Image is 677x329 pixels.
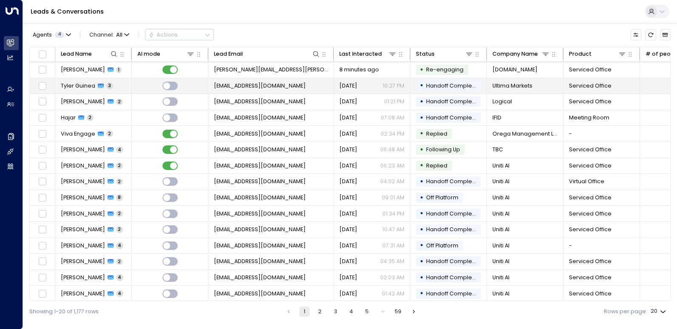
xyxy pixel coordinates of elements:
[214,162,306,170] span: anika@getuniti.com
[61,210,105,218] span: Anika Coutinho
[37,145,47,155] span: Toggle select row
[31,7,104,16] a: Leads & Conversations
[569,194,612,201] span: Serviced Office
[29,308,99,316] div: Showing 1-20 of 1,177 rows
[383,82,404,90] p: 10:27 PM
[214,146,306,153] span: emmag.012025@gmail.com
[362,306,372,317] button: Go to page 5
[106,130,113,137] span: 2
[214,242,306,250] span: anika@getuniti.com
[378,306,388,317] div: …
[37,81,47,91] span: Toggle select row
[61,66,105,74] span: Nick McGorry
[339,290,357,298] span: Dec 09, 2024
[569,210,612,218] span: Serviced Office
[492,98,512,105] span: Logical
[420,255,424,268] div: •
[420,175,424,188] div: •
[106,82,113,89] span: 3
[61,114,76,122] span: Hajar
[37,289,47,298] span: Toggle select row
[214,210,306,218] span: anika@getuniti.com
[381,114,404,122] p: 07:08 AM
[116,210,123,217] span: 2
[339,49,382,59] div: Last Interacted
[116,32,122,38] span: All
[145,29,214,40] div: Button group with a nested menu
[37,113,47,123] span: Toggle select row
[426,98,481,105] span: Handoff Completed
[37,273,47,283] span: Toggle select row
[61,258,105,265] span: Anika Coutinho
[604,308,647,316] label: Rows per page:
[116,226,123,233] span: 2
[61,98,105,105] span: Lee Hopkin
[214,66,328,74] span: nick.mcgorry@scpdesign.co.uk
[563,126,640,142] td: -
[569,274,612,281] span: Serviced Office
[492,210,509,218] span: Uniti AI
[86,29,132,40] button: Channel:All
[148,31,178,38] div: Actions
[37,97,47,107] span: Toggle select row
[214,194,306,201] span: anika@getuniti.com
[569,162,612,170] span: Serviced Office
[61,178,105,185] span: Anika Coutinho
[214,49,321,59] div: Lead Email
[569,146,612,153] span: Serviced Office
[37,49,47,59] span: Toggle select all
[29,29,74,40] button: Agents4
[420,143,424,156] div: •
[37,65,47,75] span: Toggle select row
[492,66,538,74] span: scpdesign.co.uk
[214,290,306,298] span: anika@getuniti.com
[426,82,481,89] span: Handoff Completed
[382,210,404,218] p: 01:34 PM
[569,66,612,74] span: Serviced Office
[116,242,123,249] span: 4
[214,114,306,122] span: Hajar.s.alkuhtany@gmail.com
[214,274,306,281] span: anika@getuniti.com
[37,257,47,267] span: Toggle select row
[61,146,105,153] span: Emma G
[214,258,306,265] span: anika@getuniti.com
[569,98,612,105] span: Serviced Office
[315,306,325,317] button: Go to page 2
[420,63,424,77] div: •
[569,178,604,185] span: Virtual Office
[492,49,538,59] div: Company Name
[61,194,105,201] span: Anika Coutinho
[492,226,509,233] span: Uniti AI
[569,49,627,59] div: Product
[55,32,64,38] span: 4
[116,194,123,201] span: 8
[214,49,243,59] div: Lead Email
[492,49,550,59] div: Company Name
[660,29,671,40] button: Archived Leads
[569,258,612,265] span: Serviced Office
[426,130,447,137] span: Replied
[420,287,424,300] div: •
[492,114,501,122] span: IFID
[116,147,123,153] span: 4
[330,306,341,317] button: Go to page 3
[116,67,122,73] span: 1
[492,258,509,265] span: Uniti AI
[569,82,612,90] span: Serviced Office
[492,130,558,138] span: Orega Management Ltd
[416,49,474,59] div: Status
[116,258,123,265] span: 2
[214,98,306,105] span: lhopkin26@gmail.com
[569,226,612,233] span: Serviced Office
[426,114,481,121] span: Handoff Completed
[492,162,509,170] span: Uniti AI
[214,178,306,185] span: anika@getuniti.com
[420,127,424,140] div: •
[214,82,306,90] span: tyler.guinea@ultimamarkets.com
[116,274,123,281] span: 4
[116,162,123,169] span: 2
[569,290,612,298] span: Serviced Office
[420,223,424,236] div: •
[382,194,404,201] p: 09:01 AM
[563,238,640,254] td: -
